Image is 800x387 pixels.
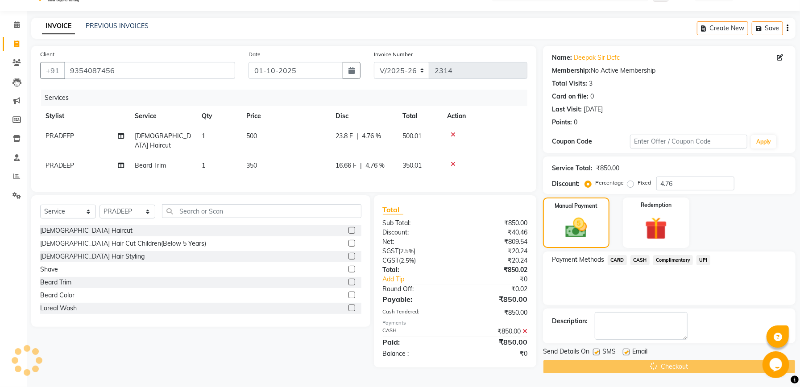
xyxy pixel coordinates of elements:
span: 2.5% [401,247,414,255]
button: Apply [751,135,776,148]
div: [DEMOGRAPHIC_DATA] Haircut [40,226,133,235]
span: Complimentary [653,255,693,265]
div: ₹0 [455,349,534,358]
div: Beard Color [40,291,75,300]
div: [DEMOGRAPHIC_DATA] Hair Cut Children(Below 5 Years) [40,239,206,248]
div: Membership: [552,66,591,75]
div: Payable: [376,294,455,305]
div: 0 [590,92,594,101]
div: 0 [574,118,577,127]
span: UPI [696,255,710,265]
div: ( ) [376,247,455,256]
div: ₹850.00 [455,337,534,347]
div: Card on file: [552,92,589,101]
div: [DEMOGRAPHIC_DATA] Hair Styling [40,252,145,261]
th: Total [397,106,442,126]
div: ( ) [376,256,455,265]
span: 350.01 [402,161,422,169]
label: Date [249,50,261,58]
th: Disc [330,106,397,126]
button: Create New [697,21,748,35]
div: ₹0 [468,275,534,284]
span: Email [632,347,647,358]
span: Total [383,205,403,214]
div: ₹40.46 [455,228,534,237]
label: Invoice Number [374,50,413,58]
span: | [356,132,358,141]
span: 16.66 F [336,161,356,170]
div: Service Total: [552,164,593,173]
button: Save [752,21,783,35]
div: Sub Total: [376,218,455,228]
th: Qty [196,106,241,126]
th: Action [442,106,527,126]
span: Send Details On [543,347,589,358]
div: Net: [376,237,455,247]
div: ₹20.24 [455,247,534,256]
span: SGST [383,247,399,255]
div: No Active Membership [552,66,787,75]
span: CASH [630,255,650,265]
div: Loreal Wash [40,304,77,313]
span: PRADEEP [46,161,74,169]
div: [DATE] [584,105,603,114]
iframe: chat widget [763,351,791,378]
div: Discount: [376,228,455,237]
div: ₹850.00 [455,327,534,336]
div: Coupon Code [552,137,630,146]
input: Enter Offer / Coupon Code [630,135,747,148]
div: Balance : [376,349,455,358]
label: Redemption [641,201,672,209]
div: Points: [552,118,572,127]
a: Deepak Sir Dcfc [574,53,620,62]
th: Price [241,106,330,126]
th: Service [129,106,196,126]
div: ₹20.24 [455,256,534,265]
div: Total Visits: [552,79,587,88]
div: Payments [383,319,527,327]
div: ₹850.02 [455,265,534,275]
span: 500 [246,132,257,140]
img: _gift.svg [638,214,675,243]
div: CASH [376,327,455,336]
input: Search by Name/Mobile/Email/Code [64,62,235,79]
div: Description: [552,317,588,326]
div: Name: [552,53,572,62]
label: Client [40,50,54,58]
div: Services [41,90,534,106]
div: ₹0.02 [455,284,534,294]
a: Add Tip [376,275,468,284]
div: Total: [376,265,455,275]
div: ₹850.00 [455,218,534,228]
span: 4.76 % [365,161,385,170]
a: PREVIOUS INVOICES [86,22,149,30]
div: Discount: [552,179,580,189]
img: _cash.svg [559,215,594,240]
span: CARD [608,255,627,265]
div: Last Visit: [552,105,582,114]
span: [DEMOGRAPHIC_DATA] Haircut [135,132,191,149]
span: | [360,161,362,170]
span: 1 [202,161,205,169]
span: 350 [246,161,257,169]
div: ₹809.54 [455,237,534,247]
span: 4.76 % [362,132,381,141]
div: Cash Tendered: [376,308,455,317]
a: INVOICE [42,18,75,34]
span: 2.5% [401,257,415,264]
span: 500.01 [402,132,422,140]
button: +91 [40,62,65,79]
div: ₹850.00 [596,164,619,173]
div: Paid: [376,337,455,347]
div: ₹850.00 [455,294,534,305]
div: 3 [589,79,593,88]
label: Manual Payment [555,202,597,210]
span: PRADEEP [46,132,74,140]
div: ₹850.00 [455,308,534,317]
span: 23.8 F [336,132,353,141]
div: Round Off: [376,284,455,294]
span: Beard Trim [135,161,166,169]
label: Fixed [638,179,651,187]
label: Percentage [595,179,624,187]
div: Beard Trim [40,278,71,287]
